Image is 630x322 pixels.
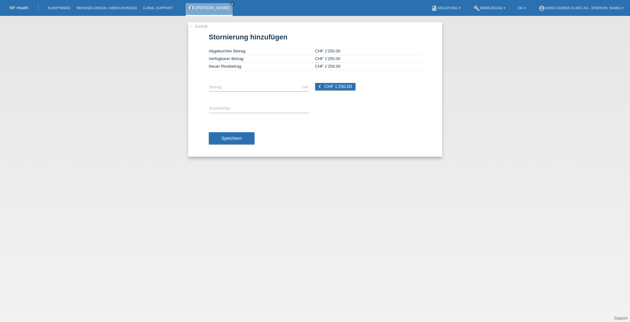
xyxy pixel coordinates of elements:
a: Support [614,316,627,320]
h1: Stornierung hinzufügen [209,33,421,41]
button: arrow_back_ios CHF 1'250.00 [315,83,356,90]
td: Verfügbarer Betrag [209,55,315,63]
span: CHF 1'250.00 [315,49,341,53]
i: build [474,5,480,11]
i: close [231,2,234,5]
button: Speichern [209,132,255,144]
a: MF Health [10,5,29,10]
i: book [431,5,437,11]
span: CHF 1'250.00 [324,84,352,89]
i: arrow_back_ios [319,84,323,89]
a: Kund*innen [45,6,73,10]
a: bookAnleitung ▾ [428,6,464,10]
a: E-Mail Support [140,6,176,10]
a: [PERSON_NAME] [196,5,229,10]
a: account_circleSwiss Derma Clinic AG - [PERSON_NAME] ▾ [535,6,627,10]
a: DE ▾ [515,6,529,10]
span: CHF 1'250.00 [315,56,341,61]
td: Neuer Restbetrag [209,63,315,70]
a: close [230,2,235,6]
span: CHF 1’250.00 [315,64,341,69]
div: CHF [302,85,309,89]
a: ← Zurück [190,24,208,29]
a: Behandlungen / Abbuchungen [73,6,140,10]
a: buildWerkzeuge ▾ [470,6,509,10]
i: account_circle [539,5,545,11]
span: Speichern [222,136,242,141]
td: Abgebuchter Betrag [209,47,315,55]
